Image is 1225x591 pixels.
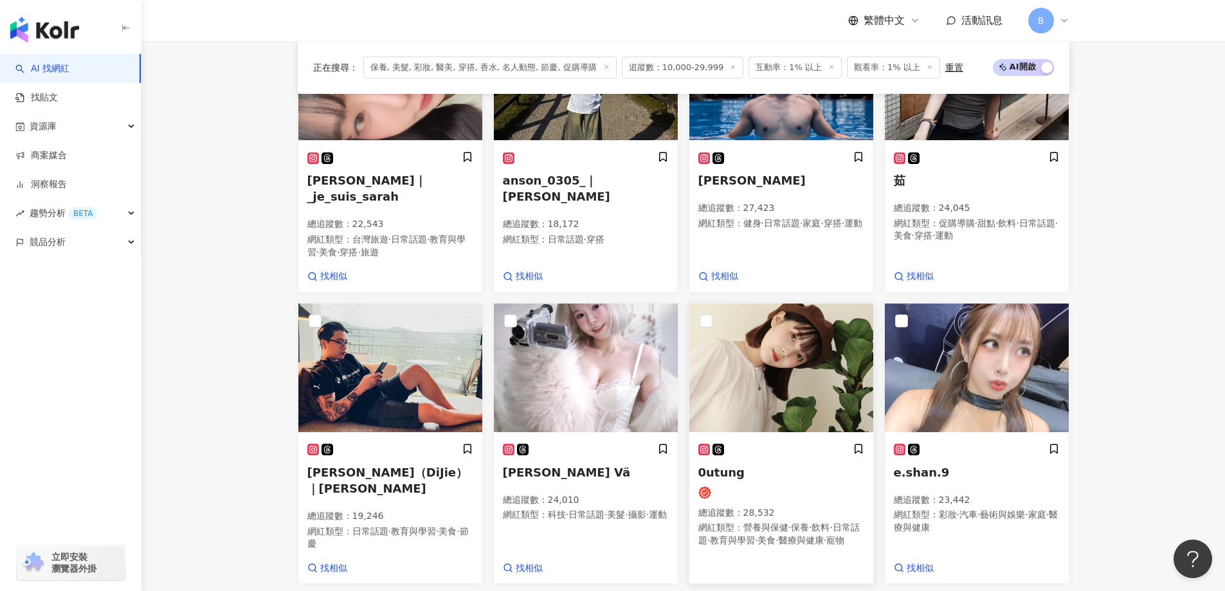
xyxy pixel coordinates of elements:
[939,218,975,228] span: 促購導購
[427,234,430,244] span: ·
[516,270,543,283] span: 找相似
[914,230,932,241] span: 穿搭
[803,218,821,228] span: 家庭
[884,303,1069,585] a: KOL Avatare.shan.9總追蹤數：23,442網紅類型：彩妝·汽車·藝術與娛樂·家庭·醫療與健康找相似
[352,526,388,536] span: 日常話題
[977,218,995,228] span: 甜點
[1028,509,1046,520] span: 家庭
[503,218,669,231] p: 總追蹤數 ： 18,172
[622,57,744,78] span: 追蹤數：10,000-29,999
[821,218,823,228] span: ·
[743,218,761,228] span: 健身
[698,270,738,283] a: 找相似
[761,218,764,228] span: ·
[698,522,860,545] span: 日常話題
[307,233,473,259] p: 網紅類型 ：
[15,209,24,218] span: rise
[884,11,1069,293] a: KOL Avatar茹總追蹤數：24,045網紅類型：促購導購·甜點·飲料·日常話題·美食·穿搭·運動找相似
[584,234,586,244] span: ·
[307,466,468,495] span: [PERSON_NAME]（DiJie）｜[PERSON_NAME]
[494,304,678,432] img: KOL Avatar
[689,303,874,585] a: KOL Avatar0utung總追蹤數：28,532網紅類型：營養與保健·保養·飲料·日常話題·教育與學習·美食·醫療與健康·寵物
[307,174,426,203] span: [PERSON_NAME]｜_je_suis_sarah
[698,174,806,187] span: [PERSON_NAME]
[298,11,483,293] a: KOL Avatar[PERSON_NAME]｜_je_suis_sarah總追蹤數：22,543網紅類型：台灣旅遊·日常話題·教育與學習·美食·穿搭·旅遊找相似
[824,535,826,545] span: ·
[548,509,566,520] span: 科技
[646,509,649,520] span: ·
[710,535,755,545] span: 教育與學習
[307,234,466,257] span: 教育與學習
[894,494,1060,507] p: 總追蹤數 ： 23,442
[1016,218,1019,228] span: ·
[939,509,957,520] span: 彩妝
[975,218,977,228] span: ·
[698,217,864,230] p: 網紅類型 ：
[998,218,1016,228] span: 飲料
[1025,509,1028,520] span: ·
[51,551,96,574] span: 立即安裝 瀏覽器外掛
[548,234,584,244] span: 日常話題
[945,62,963,73] div: 重置
[319,247,337,257] span: 美食
[894,509,1058,532] span: 醫療與健康
[894,509,1060,534] p: 網紅類型 ：
[503,270,543,283] a: 找相似
[844,218,862,228] span: 運動
[743,522,788,532] span: 營養與保健
[340,247,358,257] span: 穿搭
[391,526,436,536] span: 教育與學習
[298,304,482,432] img: KOL Avatar
[689,11,874,293] a: KOL Avatar[PERSON_NAME]總追蹤數：27,423網紅類型：健身·日常話題·家庭·穿搭·運動找相似
[503,509,669,522] p: 網紅類型 ：
[847,57,940,78] span: 觀看率：1% 以上
[749,57,842,78] span: 互動率：1% 以上
[894,217,1060,242] p: 網紅類型 ：
[894,202,1060,215] p: 總追蹤數 ： 24,045
[586,234,604,244] span: 穿搭
[361,247,379,257] span: 旅遊
[698,507,864,520] p: 總追蹤數 ： 28,532
[1046,509,1049,520] span: ·
[980,509,1025,520] span: 藝術與娛樂
[935,230,953,241] span: 運動
[649,509,667,520] span: 運動
[826,535,844,545] span: 寵物
[298,303,483,585] a: KOL Avatar[PERSON_NAME]（DiJie）｜[PERSON_NAME]總追蹤數：19,246網紅類型：日常話題·教育與學習·美食·節慶找相似
[995,218,998,228] span: ·
[885,304,1069,432] img: KOL Avatar
[307,525,473,550] p: 網紅類型 ：
[698,466,745,479] span: 0utung
[568,509,604,520] span: 日常話題
[15,91,58,104] a: 找貼文
[503,466,631,479] span: [PERSON_NAME] Vä
[764,218,800,228] span: 日常話題
[809,522,812,532] span: ·
[1174,540,1212,578] iframe: Help Scout Beacon - Open
[755,535,758,545] span: ·
[689,304,873,432] img: KOL Avatar
[628,509,646,520] span: 攝影
[1055,218,1058,228] span: ·
[30,199,98,228] span: 趨勢分析
[439,526,457,536] span: 美食
[1019,218,1055,228] span: 日常話題
[307,218,473,231] p: 總追蹤數 ： 22,543
[894,562,934,575] a: 找相似
[842,218,844,228] span: ·
[493,303,678,585] a: KOL Avatar[PERSON_NAME] Vä總追蹤數：24,010網紅類型：科技·日常話題·美髮·攝影·運動找相似
[959,509,977,520] span: 汽車
[388,234,391,244] span: ·
[698,522,864,547] p: 網紅類型 ：
[711,270,738,283] span: 找相似
[30,228,66,257] span: 競品分析
[503,562,543,575] a: 找相似
[824,218,842,228] span: 穿搭
[707,535,710,545] span: ·
[604,509,607,520] span: ·
[358,247,360,257] span: ·
[17,545,125,580] a: chrome extension立即安裝 瀏覽器外掛
[516,562,543,575] span: 找相似
[307,270,347,283] a: 找相似
[625,509,628,520] span: ·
